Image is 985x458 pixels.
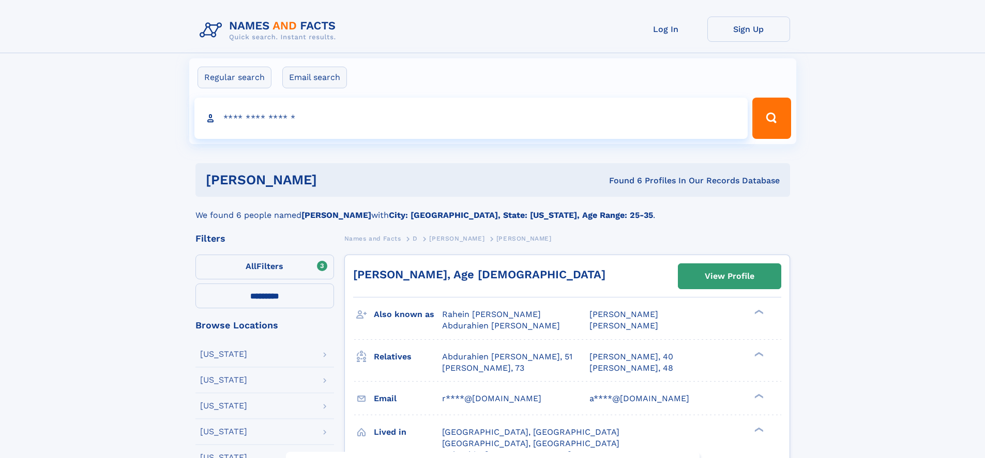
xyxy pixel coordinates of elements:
[752,351,764,357] div: ❯
[353,268,605,281] a: [PERSON_NAME], Age [DEMOGRAPHIC_DATA]
[206,173,463,186] h1: [PERSON_NAME]
[625,17,707,42] a: Log In
[413,232,418,245] a: D
[200,428,247,436] div: [US_STATE]
[374,348,442,366] h3: Relatives
[442,309,541,319] span: Rahein [PERSON_NAME]
[246,261,256,271] span: All
[389,210,653,220] b: City: [GEOGRAPHIC_DATA], State: [US_STATE], Age Range: 25-35
[589,309,658,319] span: [PERSON_NAME]
[282,67,347,88] label: Email search
[195,321,334,330] div: Browse Locations
[200,402,247,410] div: [US_STATE]
[496,235,552,242] span: [PERSON_NAME]
[344,232,401,245] a: Names and Facts
[195,197,790,222] div: We found 6 people named with .
[707,17,790,42] a: Sign Up
[195,234,334,243] div: Filters
[195,255,334,279] label: Filters
[589,362,673,374] a: [PERSON_NAME], 48
[195,17,344,44] img: Logo Names and Facts
[442,427,619,437] span: [GEOGRAPHIC_DATA], [GEOGRAPHIC_DATA]
[752,309,764,315] div: ❯
[442,362,524,374] a: [PERSON_NAME], 73
[429,235,484,242] span: [PERSON_NAME]
[301,210,371,220] b: [PERSON_NAME]
[374,423,442,441] h3: Lived in
[589,321,658,330] span: [PERSON_NAME]
[463,175,780,186] div: Found 6 Profiles In Our Records Database
[442,321,560,330] span: Abdurahien [PERSON_NAME]
[442,351,572,362] a: Abdurahien [PERSON_NAME], 51
[374,306,442,323] h3: Also known as
[198,67,271,88] label: Regular search
[194,98,748,139] input: search input
[200,350,247,358] div: [US_STATE]
[705,264,754,288] div: View Profile
[429,232,484,245] a: [PERSON_NAME]
[442,438,619,448] span: [GEOGRAPHIC_DATA], [GEOGRAPHIC_DATA]
[752,426,764,433] div: ❯
[374,390,442,407] h3: Email
[413,235,418,242] span: D
[752,392,764,399] div: ❯
[589,351,673,362] a: [PERSON_NAME], 40
[678,264,781,289] a: View Profile
[200,376,247,384] div: [US_STATE]
[752,98,791,139] button: Search Button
